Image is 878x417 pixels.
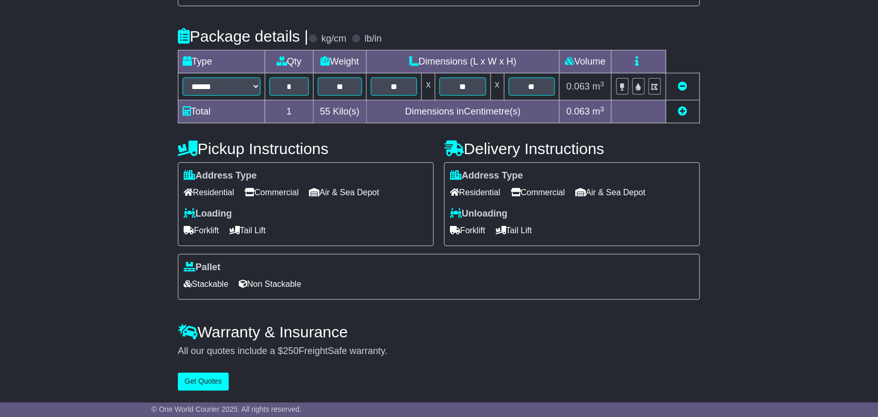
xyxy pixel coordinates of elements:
span: Residential [450,184,500,200]
span: Commercial [244,184,299,200]
td: Total [178,100,265,123]
span: 0.063 [566,106,590,117]
h4: Pickup Instructions [178,140,434,157]
sup: 3 [600,105,604,113]
span: Forklift [184,222,219,238]
a: Remove this item [678,81,688,92]
a: Add new item [678,106,688,117]
td: x [490,73,504,100]
label: Loading [184,208,232,220]
td: Dimensions in Centimetre(s) [367,100,560,123]
span: 250 [283,346,299,356]
td: Weight [313,50,367,73]
label: Unloading [450,208,508,220]
span: Air & Sea Depot [309,184,380,200]
span: © One World Courier 2025. All rights reserved. [151,405,302,413]
label: Pallet [184,262,221,273]
span: 55 [320,106,330,117]
h4: Package details | [178,28,308,45]
td: 1 [265,100,314,123]
label: kg/cm [321,33,346,45]
span: Tail Lift [496,222,532,238]
td: x [422,73,435,100]
button: Get Quotes [178,373,229,391]
label: Address Type [184,170,257,182]
span: 0.063 [566,81,590,92]
span: Non Stackable [239,276,301,292]
td: Volume [559,50,611,73]
label: lb/in [365,33,382,45]
td: Qty [265,50,314,73]
span: Residential [184,184,234,200]
span: m [592,106,604,117]
td: Kilo(s) [313,100,367,123]
td: Type [178,50,265,73]
span: Tail Lift [229,222,266,238]
span: Stackable [184,276,228,292]
td: Dimensions (L x W x H) [367,50,560,73]
span: Forklift [450,222,485,238]
div: All our quotes include a $ FreightSafe warranty. [178,346,700,357]
span: m [592,81,604,92]
h4: Delivery Instructions [444,140,700,157]
sup: 3 [600,80,604,88]
span: Air & Sea Depot [576,184,646,200]
label: Address Type [450,170,523,182]
h4: Warranty & Insurance [178,323,700,340]
span: Commercial [511,184,565,200]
